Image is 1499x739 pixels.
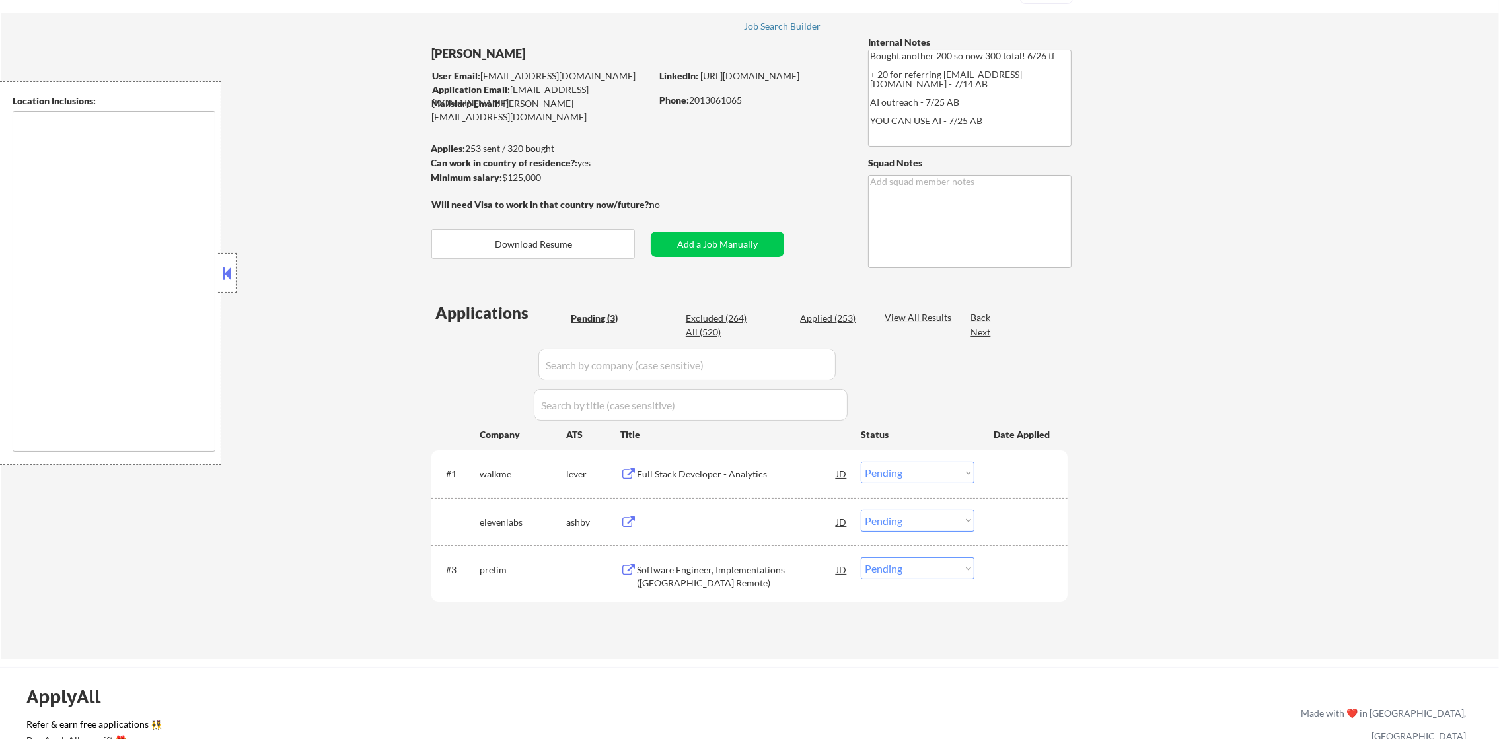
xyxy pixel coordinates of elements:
[620,428,848,441] div: Title
[431,157,647,170] div: yes
[637,563,836,589] div: Software Engineer, Implementations ([GEOGRAPHIC_DATA] Remote)
[651,232,784,257] button: Add a Job Manually
[435,305,566,321] div: Applications
[566,468,620,481] div: lever
[480,468,566,481] div: walkme
[431,98,500,109] strong: Mailslurp Email:
[431,229,635,259] button: Download Resume
[480,428,566,441] div: Company
[432,69,651,83] div: [EMAIL_ADDRESS][DOMAIN_NAME]
[26,686,116,708] div: ApplyAll
[659,70,698,81] strong: LinkedIn:
[835,557,848,581] div: JD
[13,94,216,108] div: Location Inclusions:
[868,157,1072,170] div: Squad Notes
[637,468,836,481] div: Full Stack Developer - Analytics
[659,94,846,107] div: 2013061065
[446,468,469,481] div: #1
[432,83,651,109] div: [EMAIL_ADDRESS][DOMAIN_NAME]
[432,70,480,81] strong: User Email:
[431,142,651,155] div: 253 sent / 320 bought
[431,46,703,62] div: [PERSON_NAME]
[431,143,465,154] strong: Applies:
[566,516,620,529] div: ashby
[534,389,848,421] input: Search by title (case sensitive)
[700,70,799,81] a: [URL][DOMAIN_NAME]
[431,97,651,123] div: [PERSON_NAME][EMAIL_ADDRESS][DOMAIN_NAME]
[686,326,752,339] div: All (520)
[446,563,469,577] div: #3
[566,428,620,441] div: ATS
[571,312,637,325] div: Pending (3)
[26,720,1025,734] a: Refer & earn free applications 👯‍♀️
[861,422,974,446] div: Status
[885,311,955,324] div: View All Results
[649,198,687,211] div: no
[432,84,510,95] strong: Application Email:
[744,22,821,31] div: Job Search Builder
[431,157,577,168] strong: Can work in country of residence?:
[431,199,651,210] strong: Will need Visa to work in that country now/future?:
[480,563,566,577] div: prelim
[659,94,689,106] strong: Phone:
[538,349,836,380] input: Search by company (case sensitive)
[970,311,992,324] div: Back
[970,326,992,339] div: Next
[480,516,566,529] div: elevenlabs
[431,172,502,183] strong: Minimum salary:
[431,171,651,184] div: $125,000
[994,428,1052,441] div: Date Applied
[835,462,848,485] div: JD
[868,36,1072,49] div: Internal Notes
[800,312,866,325] div: Applied (253)
[835,510,848,534] div: JD
[686,312,752,325] div: Excluded (264)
